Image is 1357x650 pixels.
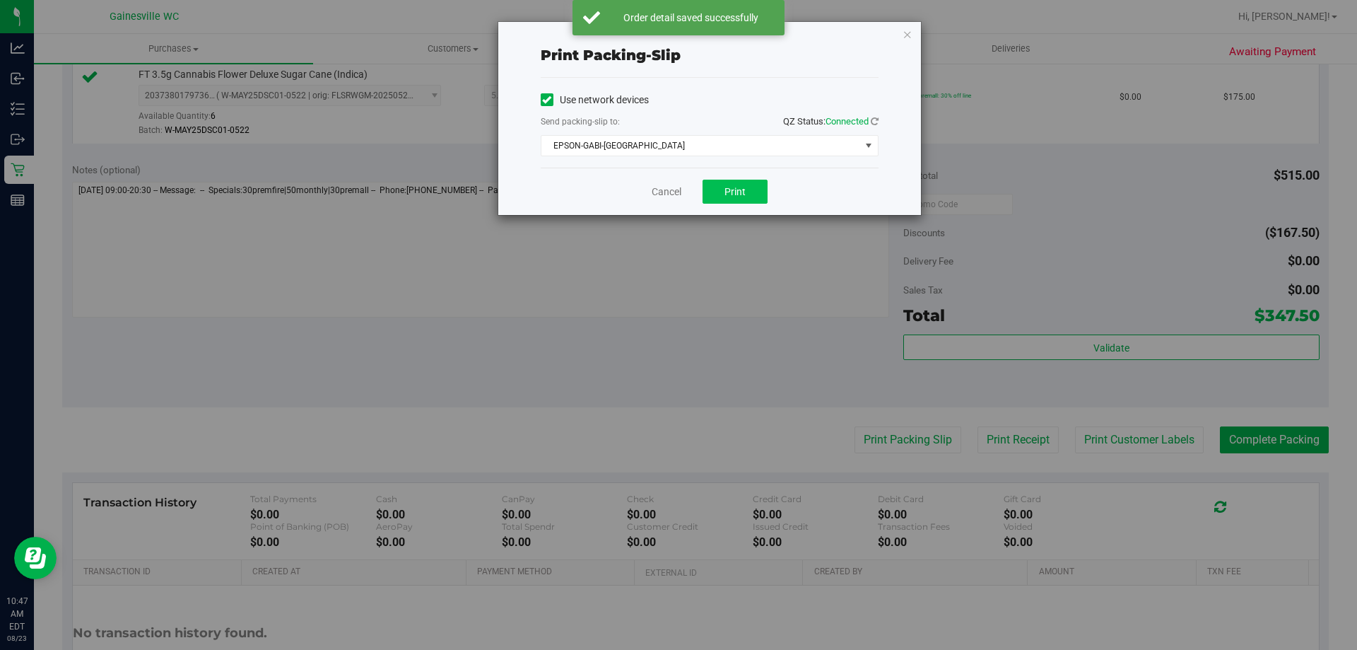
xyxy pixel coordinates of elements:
span: EPSON-GABI-[GEOGRAPHIC_DATA] [541,136,860,156]
button: Print [703,180,768,204]
div: Order detail saved successfully [608,11,774,25]
span: Print packing-slip [541,47,681,64]
label: Use network devices [541,93,649,108]
a: Cancel [652,185,681,199]
span: Connected [826,116,869,127]
span: QZ Status: [783,116,879,127]
iframe: Resource center [14,537,57,579]
span: Print [724,186,746,197]
label: Send packing-slip to: [541,115,620,128]
span: select [859,136,877,156]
